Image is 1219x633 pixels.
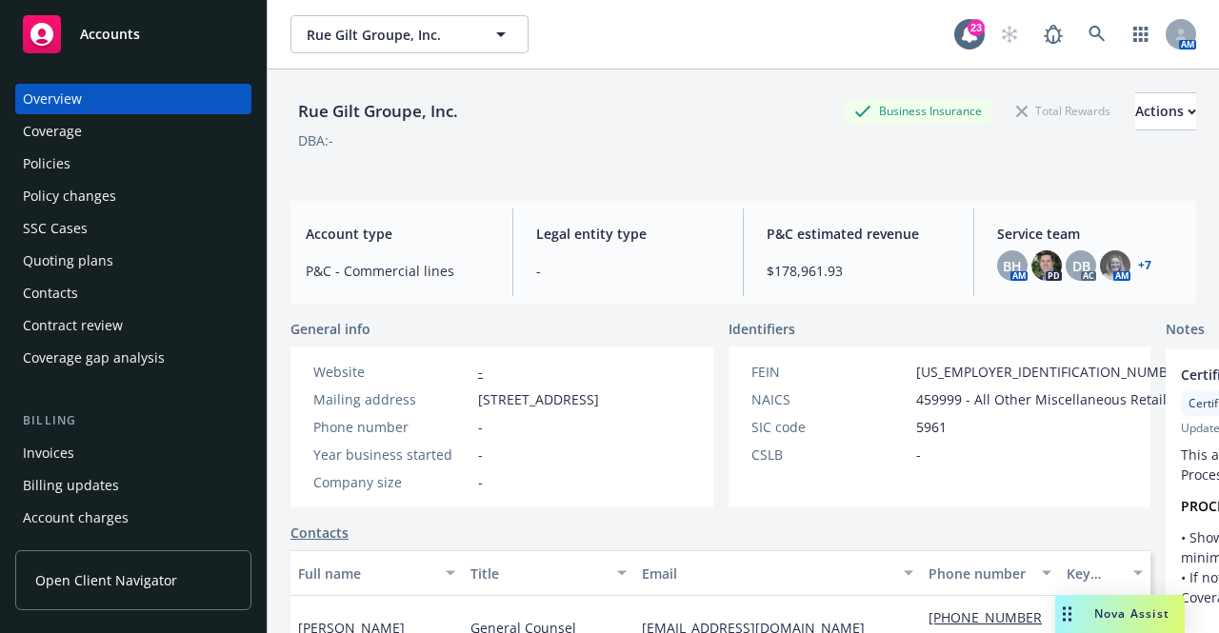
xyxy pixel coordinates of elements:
[1067,564,1122,584] div: Key contact
[290,319,370,339] span: General info
[478,363,483,381] a: -
[15,8,251,61] a: Accounts
[1094,605,1169,622] span: Nova Assist
[536,261,720,281] span: -
[1135,93,1196,129] div: Actions
[751,389,909,409] div: NAICS
[1055,595,1079,633] div: Drag to move
[23,84,82,114] div: Overview
[751,417,909,437] div: SIC code
[313,362,470,382] div: Website
[23,343,165,373] div: Coverage gap analysis
[23,213,88,244] div: SSC Cases
[845,99,991,123] div: Business Insurance
[968,19,985,36] div: 23
[642,564,892,584] div: Email
[1072,256,1090,276] span: DB
[921,550,1058,596] button: Phone number
[1166,319,1205,342] span: Notes
[1034,15,1072,53] a: Report a Bug
[916,445,921,465] span: -
[80,27,140,42] span: Accounts
[290,99,466,124] div: Rue Gilt Groupe, Inc.
[15,438,251,468] a: Invoices
[15,181,251,211] a: Policy changes
[536,224,720,244] span: Legal entity type
[15,411,251,430] div: Billing
[1100,250,1130,281] img: photo
[929,564,1029,584] div: Phone number
[15,503,251,533] a: Account charges
[1055,595,1185,633] button: Nova Assist
[313,472,470,492] div: Company size
[470,564,607,584] div: Title
[767,261,950,281] span: $178,961.93
[15,310,251,341] a: Contract review
[1135,92,1196,130] button: Actions
[35,570,177,590] span: Open Client Navigator
[1138,260,1151,271] a: +7
[916,362,1189,382] span: [US_EMPLOYER_IDENTIFICATION_NUMBER]
[23,310,123,341] div: Contract review
[990,15,1029,53] a: Start snowing
[15,84,251,114] a: Overview
[478,417,483,437] span: -
[23,181,116,211] div: Policy changes
[1007,99,1120,123] div: Total Rewards
[15,246,251,276] a: Quoting plans
[15,343,251,373] a: Coverage gap analysis
[1122,15,1160,53] a: Switch app
[290,523,349,543] a: Contacts
[298,130,333,150] div: DBA: -
[767,224,950,244] span: P&C estimated revenue
[15,148,251,179] a: Policies
[478,445,483,465] span: -
[15,213,251,244] a: SSC Cases
[23,470,119,501] div: Billing updates
[23,278,78,308] div: Contacts
[916,389,1187,409] span: 459999 - All Other Miscellaneous Retailers
[307,25,471,45] span: Rue Gilt Groupe, Inc.
[298,564,434,584] div: Full name
[313,445,470,465] div: Year business started
[23,116,82,147] div: Coverage
[751,445,909,465] div: CSLB
[313,417,470,437] div: Phone number
[23,438,74,468] div: Invoices
[15,470,251,501] a: Billing updates
[463,550,635,596] button: Title
[634,550,921,596] button: Email
[23,503,129,533] div: Account charges
[1003,256,1022,276] span: BH
[1059,550,1150,596] button: Key contact
[15,278,251,308] a: Contacts
[306,224,490,244] span: Account type
[1031,250,1062,281] img: photo
[997,224,1181,244] span: Service team
[1078,15,1116,53] a: Search
[15,116,251,147] a: Coverage
[290,550,463,596] button: Full name
[478,472,483,492] span: -
[751,362,909,382] div: FEIN
[306,261,490,281] span: P&C - Commercial lines
[478,389,599,409] span: [STREET_ADDRESS]
[729,319,795,339] span: Identifiers
[23,246,113,276] div: Quoting plans
[23,148,70,179] div: Policies
[313,389,470,409] div: Mailing address
[290,15,529,53] button: Rue Gilt Groupe, Inc.
[916,417,947,437] span: 5961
